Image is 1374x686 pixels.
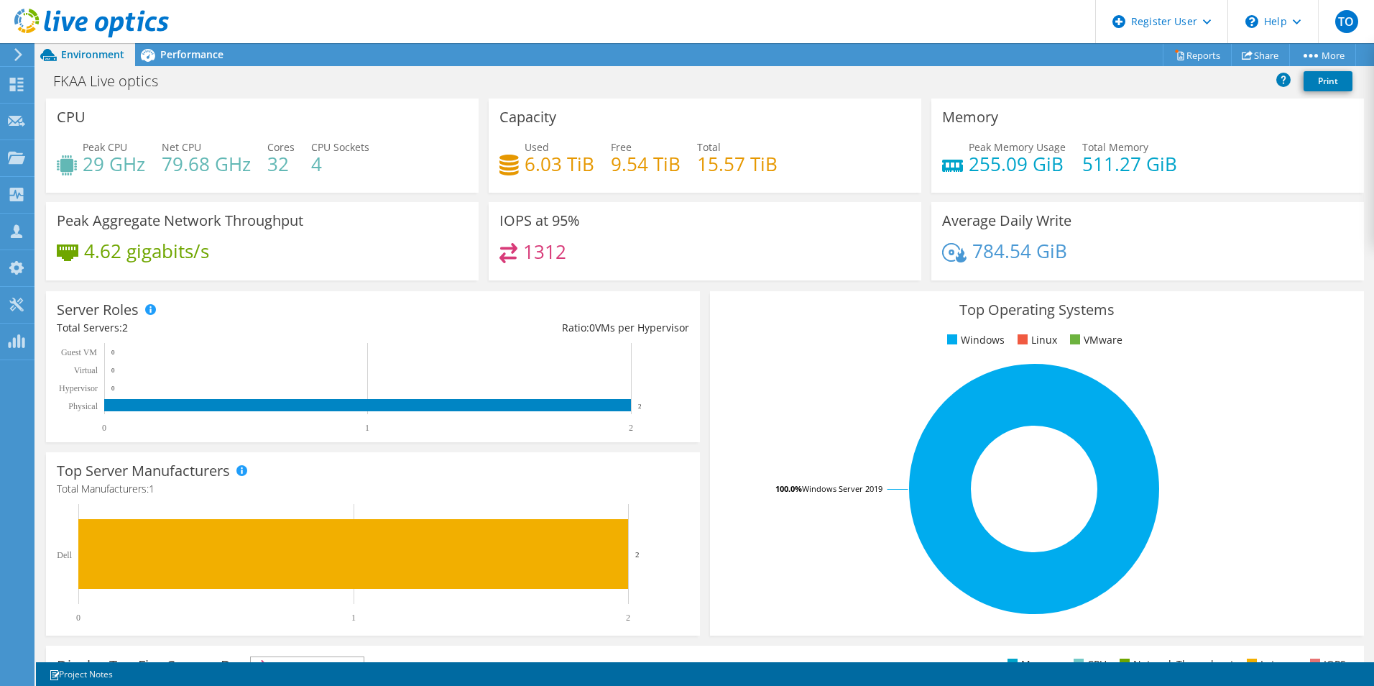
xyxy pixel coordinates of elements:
[1116,657,1234,672] li: Network Throughput
[61,347,97,357] text: Guest VM
[83,156,145,172] h4: 29 GHz
[74,365,98,375] text: Virtual
[697,156,778,172] h4: 15.57 TiB
[84,243,209,259] h4: 4.62 gigabits/s
[1070,657,1107,672] li: CPU
[942,109,998,125] h3: Memory
[267,156,295,172] h4: 32
[68,401,98,411] text: Physical
[162,140,201,154] span: Net CPU
[122,321,128,334] span: 2
[83,140,127,154] span: Peak CPU
[1306,657,1346,672] li: IOPS
[149,482,155,495] span: 1
[1082,140,1148,154] span: Total Memory
[1066,332,1122,348] li: VMware
[525,140,549,154] span: Used
[525,156,594,172] h4: 6.03 TiB
[61,47,124,61] span: Environment
[311,156,369,172] h4: 4
[373,320,689,336] div: Ratio: VMs per Hypervisor
[351,613,356,623] text: 1
[57,481,689,497] h4: Total Manufacturers:
[697,140,721,154] span: Total
[611,140,632,154] span: Free
[365,423,369,433] text: 1
[57,302,139,318] h3: Server Roles
[638,403,642,410] text: 2
[629,423,633,433] text: 2
[942,213,1071,229] h3: Average Daily Write
[1245,15,1258,28] svg: \n
[160,47,223,61] span: Performance
[969,156,1066,172] h4: 255.09 GiB
[1289,44,1356,66] a: More
[802,483,882,494] tspan: Windows Server 2019
[1231,44,1290,66] a: Share
[499,109,556,125] h3: Capacity
[267,140,295,154] span: Cores
[111,385,115,392] text: 0
[162,156,251,172] h4: 79.68 GHz
[499,213,580,229] h3: IOPS at 95%
[969,140,1066,154] span: Peak Memory Usage
[972,243,1067,259] h4: 784.54 GiB
[102,423,106,433] text: 0
[39,665,123,683] a: Project Notes
[589,321,595,334] span: 0
[76,613,80,623] text: 0
[57,463,230,479] h3: Top Server Manufacturers
[47,73,180,89] h1: FKAA Live optics
[111,367,115,374] text: 0
[57,109,86,125] h3: CPU
[1004,657,1061,672] li: Memory
[57,213,303,229] h3: Peak Aggregate Network Throughput
[1163,44,1232,66] a: Reports
[111,349,115,356] text: 0
[635,550,640,559] text: 2
[57,320,373,336] div: Total Servers:
[775,483,802,494] tspan: 100.0%
[1082,156,1177,172] h4: 511.27 GiB
[1335,10,1358,33] span: TO
[1304,71,1352,91] a: Print
[1243,657,1297,672] li: Latency
[59,383,98,393] text: Hypervisor
[57,550,72,560] text: Dell
[523,244,566,260] h4: 1312
[626,613,630,623] text: 2
[1014,332,1057,348] li: Linux
[611,156,681,172] h4: 9.54 TiB
[944,332,1005,348] li: Windows
[311,140,369,154] span: CPU Sockets
[721,302,1353,318] h3: Top Operating Systems
[251,657,364,674] span: IOPS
